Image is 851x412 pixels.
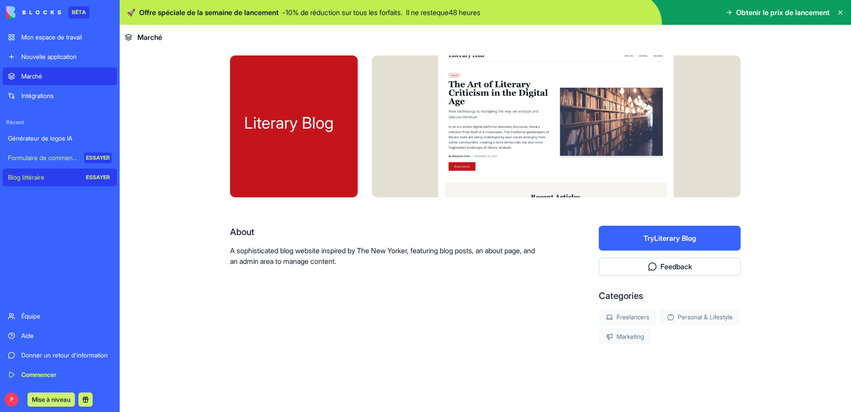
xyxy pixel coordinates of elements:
[8,134,72,142] font: Générateur de logos IA
[3,307,117,325] a: Équipe
[137,33,162,42] font: Marché
[72,9,86,16] font: BÊTA
[599,309,656,325] div: Freelancers
[406,8,437,17] font: Il ne reste
[599,226,741,251] button: TryLiterary Blog
[285,8,293,17] font: 10
[437,8,449,17] font: que
[736,8,830,17] font: Obtenir le prix de lancement
[8,173,44,181] font: Blog littéraire
[27,392,75,407] button: Mise à niveau
[10,396,13,403] font: P
[86,174,110,180] font: ESSAYER
[21,351,108,359] font: Donner un retour d'information
[6,6,90,19] a: BÊTA
[32,396,70,403] font: Mise à niveau
[599,290,741,302] div: Categories
[27,395,75,404] a: Mise à niveau
[449,8,480,17] font: 48 heures
[599,258,741,275] button: Feedback
[230,245,542,267] p: A sophisticated blog website inspired by The New Yorker, featuring blog posts, an about page, and...
[3,149,117,167] a: Formulaire de commentairesESSAYER
[6,6,61,19] img: logo
[3,129,117,147] a: Générateur de logos IA
[3,28,117,46] a: Mon espace de travail
[3,366,117,384] a: Commencer
[139,8,279,17] font: Offre spéciale de la semaine de lancement
[21,92,54,99] font: Intégrations
[21,312,40,320] font: Équipe
[21,72,42,80] font: Marché
[3,48,117,66] a: Nouvelle application
[3,67,117,85] a: Marché
[86,154,110,161] font: ESSAYER
[21,53,77,60] font: Nouvelle application
[3,327,117,345] a: Aide
[230,226,542,238] div: About
[282,8,285,17] font: -
[126,345,304,408] iframe: Intercom notifications message
[6,119,24,126] font: Récent
[21,332,34,339] font: Aide
[244,114,344,132] div: Literary Blog
[3,169,117,186] a: Blog littéraireESSAYER
[599,329,651,345] div: Marketing
[21,33,82,41] font: Mon espace de travail
[293,8,402,17] font: % de réduction sur tous les forfaits.
[21,371,56,378] font: Commencer
[3,87,117,105] a: Intégrations
[3,346,117,364] a: Donner un retour d'information
[8,154,88,161] font: Formulaire de commentaires
[127,8,136,17] font: 🚀
[660,309,740,325] div: Personal & Lifestyle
